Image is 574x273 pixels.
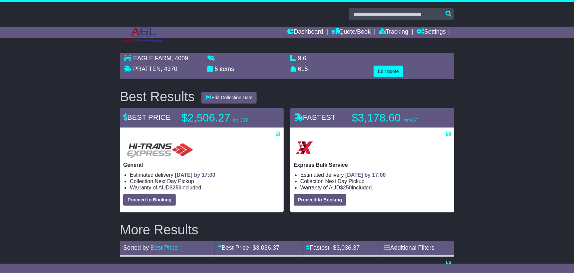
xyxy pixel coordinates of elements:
span: , 4370 [161,66,177,72]
span: [DATE] by 17:00 [175,172,215,178]
p: $2,506.27 [181,111,265,125]
li: Collection [300,178,451,184]
div: Best Results [117,89,198,104]
img: Border Express: Express Bulk Service [294,137,315,158]
span: 250 [172,185,181,190]
span: 9.6 [298,55,306,62]
span: , 4009 [171,55,188,62]
span: $ [340,185,352,190]
span: Sorted by [123,244,149,251]
button: Edit Collection Date [201,92,257,104]
span: FASTEST [294,113,336,122]
p: $3,178.60 [352,111,435,125]
span: items [220,66,234,72]
span: 5 [215,66,218,72]
span: Next Day Pickup [155,178,194,184]
a: Tracking [379,27,408,38]
button: Proceed to Booking [294,194,346,206]
p: General [123,162,280,168]
span: [DATE] by 17:00 [345,172,386,178]
a: Quote/Book [331,27,371,38]
a: Additional Filters [384,244,434,251]
li: Collection [130,178,280,184]
span: - $ [249,244,279,251]
span: EAGLE FARM [133,55,171,62]
span: inc GST [404,118,418,123]
span: PRATTEN [133,66,161,72]
img: HiTrans (Machship): General [123,137,196,158]
h2: More Results [120,222,454,237]
button: Edit quote [374,66,403,77]
a: Dashboard [288,27,323,38]
button: Proceed to Booking [123,194,176,206]
span: BEST PRICE [123,113,170,122]
a: Settings [417,27,446,38]
a: Fastest- $3,036.37 [306,244,360,251]
span: $ [169,185,181,190]
li: Warranty of AUD included. [130,184,280,191]
span: 3,036.37 [336,244,360,251]
span: 3,036.37 [256,244,279,251]
a: Best Price [150,244,178,251]
span: 250 [343,185,352,190]
span: - $ [329,244,360,251]
li: Estimated delivery [300,172,451,178]
span: inc GST [233,118,248,123]
a: Best Price- $3,036.37 [218,244,279,251]
span: Next Day Pickup [325,178,365,184]
span: 615 [298,66,308,72]
li: Estimated delivery [130,172,280,178]
p: Express Bulk Service [294,162,451,168]
li: Warranty of AUD included. [300,184,451,191]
